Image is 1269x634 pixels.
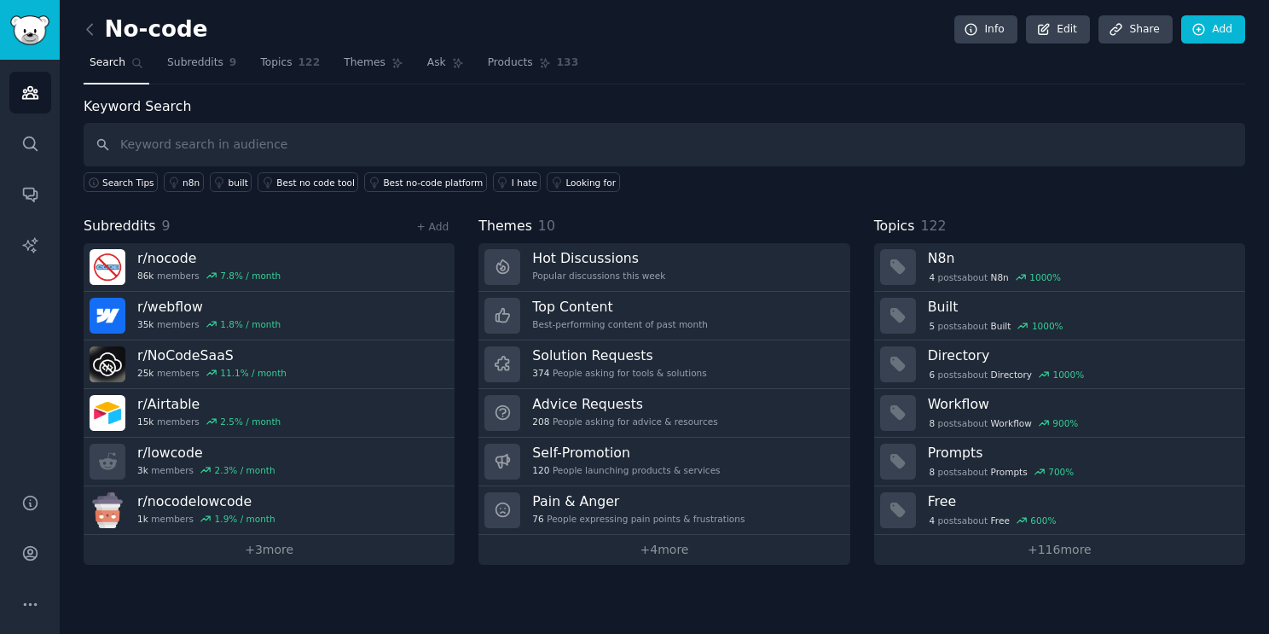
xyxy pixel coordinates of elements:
[532,367,706,379] div: People asking for tools & solutions
[538,218,555,234] span: 10
[90,492,125,528] img: nocodelowcode
[90,249,125,285] img: nocode
[90,346,125,382] img: NoCodeSaaS
[532,416,717,428] div: People asking for advice & resources
[565,177,616,189] div: Looking for
[874,243,1245,292] a: N8n4postsaboutN8n1000%
[84,535,455,565] a: +3more
[557,55,579,71] span: 133
[532,513,745,525] div: People expressing pain points & frustrations
[532,464,720,476] div: People launching products & services
[991,417,1032,429] span: Workflow
[928,346,1233,364] h3: Directory
[874,292,1245,340] a: Built5postsaboutBuilt1000%
[137,444,275,462] h3: r/ lowcode
[137,416,154,428] span: 15k
[928,270,1063,285] div: post s about
[84,486,455,535] a: r/nocodelowcode1kmembers1.9% / month
[215,513,275,525] div: 1.9 % / month
[338,49,409,84] a: Themes
[137,416,281,428] div: members
[90,55,125,71] span: Search
[532,444,720,462] h3: Self-Promotion
[84,438,455,486] a: r/lowcode3kmembers2.3% / month
[161,49,242,84] a: Subreddits9
[254,49,326,84] a: Topics122
[532,318,708,330] div: Best-performing content of past month
[84,340,455,389] a: r/NoCodeSaaS25kmembers11.1% / month
[220,270,281,282] div: 7.8 % / month
[928,395,1233,413] h3: Workflow
[488,55,533,71] span: Products
[874,340,1245,389] a: Directory6postsaboutDirectory1000%
[220,416,281,428] div: 2.5 % / month
[137,318,281,330] div: members
[532,249,665,267] h3: Hot Discussions
[478,292,849,340] a: Top ContentBest-performing content of past month
[478,216,532,237] span: Themes
[137,367,287,379] div: members
[928,444,1233,462] h3: Prompts
[84,16,208,44] h2: No-code
[532,492,745,510] h3: Pain & Anger
[478,486,849,535] a: Pain & Anger76People expressing pain points & frustrations
[84,172,158,192] button: Search Tips
[84,49,149,84] a: Search
[137,270,281,282] div: members
[478,438,849,486] a: Self-Promotion120People launching products & services
[1052,369,1084,381] div: 1000 %
[84,123,1245,166] input: Keyword search in audience
[928,416,1080,431] div: post s about
[928,298,1233,316] h3: Built
[928,318,1065,334] div: post s about
[1098,15,1172,44] a: Share
[84,216,156,237] span: Subreddits
[478,243,849,292] a: Hot DiscussionsPopular discussions this week
[162,218,171,234] span: 9
[929,271,935,283] span: 4
[478,340,849,389] a: Solution Requests374People asking for tools & solutions
[929,466,935,478] span: 8
[137,464,148,476] span: 3k
[1048,466,1074,478] div: 700 %
[482,49,584,84] a: Products133
[532,367,549,379] span: 374
[991,369,1032,381] span: Directory
[1032,320,1063,332] div: 1000 %
[84,98,191,114] label: Keyword Search
[421,49,470,84] a: Ask
[929,320,935,332] span: 5
[84,389,455,438] a: r/Airtable15kmembers2.5% / month
[364,172,486,192] a: Best no-code platform
[164,172,204,192] a: n8n
[929,369,935,381] span: 6
[1029,271,1061,283] div: 1000 %
[1052,417,1078,429] div: 900 %
[137,464,275,476] div: members
[260,55,292,71] span: Topics
[215,464,275,476] div: 2.3 % / month
[874,389,1245,438] a: Workflow8postsaboutWorkflow900%
[298,55,321,71] span: 122
[220,367,287,379] div: 11.1 % / month
[954,15,1017,44] a: Info
[210,172,252,192] a: built
[478,535,849,565] a: +4more
[90,298,125,334] img: webflow
[102,177,154,189] span: Search Tips
[874,486,1245,535] a: Free4postsaboutFree600%
[167,55,223,71] span: Subreddits
[10,15,49,45] img: GummySearch logo
[928,513,1057,528] div: post s about
[137,270,154,282] span: 86k
[84,292,455,340] a: r/webflow35kmembers1.8% / month
[532,513,543,525] span: 76
[1030,515,1056,526] div: 600 %
[137,249,281,267] h3: r/ nocode
[478,389,849,438] a: Advice Requests208People asking for advice & resources
[532,298,708,316] h3: Top Content
[276,177,355,189] div: Best no code tool
[1181,15,1245,44] a: Add
[874,438,1245,486] a: Prompts8postsaboutPrompts700%
[137,492,275,510] h3: r/ nocodelowcode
